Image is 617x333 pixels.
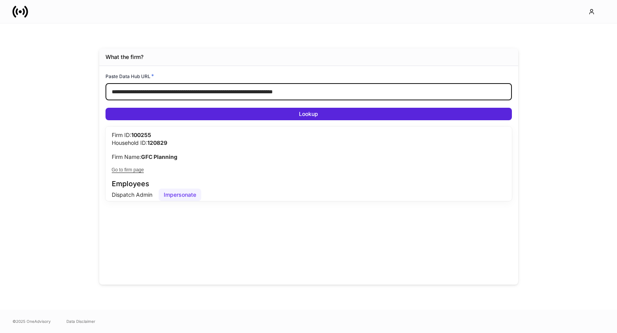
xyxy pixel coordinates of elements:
button: Go to firm page [112,167,506,173]
a: Data Disclaimer [66,318,95,324]
p: Firm Name: [112,153,506,161]
div: Impersonate [164,191,196,199]
b: 100255 [131,132,151,138]
span: © 2025 OneAdvisory [13,318,51,324]
h6: Paste Data Hub URL [106,72,154,80]
div: What the firm? [106,53,143,61]
p: Firm ID: [112,131,506,139]
button: Impersonate [159,189,201,201]
b: 120829 [147,139,167,146]
b: GFC Planning [141,153,177,160]
p: Dispatch Admin [112,191,152,199]
div: Lookup [299,110,318,118]
p: Household ID: [112,139,506,147]
button: Lookup [106,108,512,120]
div: Go to firm page [112,167,144,173]
h4: Employees [112,179,506,189]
